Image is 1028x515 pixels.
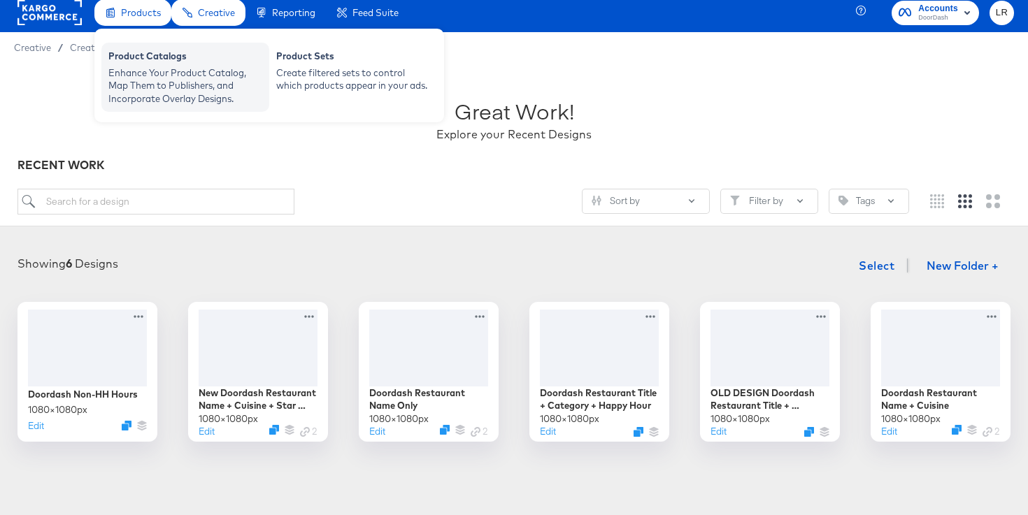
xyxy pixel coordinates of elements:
svg: Tag [838,196,848,205]
div: New Doordash Restaurant Name + Cuisine + Star Rating [199,386,317,412]
svg: Sliders [592,196,601,205]
a: Creative Home [70,42,135,53]
svg: Duplicate [269,425,279,435]
div: OLD DESIGN Doordash Restaurant Title + Category + Star Rating [711,386,829,412]
button: FilterFilter by [720,189,818,214]
div: Great Work! [455,96,574,126]
div: 2 [983,425,1000,438]
div: Doordash Restaurant Name Only1080×1080pxEditDuplicateLink 2 [359,302,499,442]
svg: Filter [730,196,740,205]
input: Search for a design [17,189,294,215]
div: RECENT WORK [17,157,1011,173]
div: Doordash Restaurant Name Only [369,386,488,412]
svg: Duplicate [634,427,643,437]
span: Creative [198,7,235,18]
div: New Doordash Restaurant Name + Cuisine + Star Rating1080×1080pxEditDuplicateLink 2 [188,302,328,442]
button: New Folder + [915,254,1011,280]
svg: Link [983,427,992,437]
div: 1080 × 1080 px [711,412,770,426]
span: Products [121,7,161,18]
div: Doordash Non-HH Hours [28,388,138,401]
span: Feed Suite [352,7,399,18]
div: Explore your Recent Designs [436,126,592,143]
div: OLD DESIGN Doordash Restaurant Title + Category + Star Rating1080×1080pxEditDuplicate [700,302,840,442]
div: 1080 × 1080 px [540,412,599,426]
div: 1080 × 1080 px [369,412,429,426]
button: Edit [28,419,44,433]
div: Doordash Restaurant Name + Cuisine [881,386,1000,412]
span: LR [995,5,1008,21]
div: 1080 × 1080 px [28,403,87,416]
svg: Duplicate [804,427,814,437]
span: DoorDash [918,13,958,24]
svg: Duplicate [952,425,962,435]
button: Edit [711,425,727,438]
button: Edit [369,425,385,438]
strong: 6 [66,256,72,270]
button: LR [990,1,1014,25]
div: Showing Designs [17,256,118,272]
div: Doordash Restaurant Name + Cuisine1080×1080pxEditDuplicateLink 2 [871,302,1011,442]
svg: Link [300,427,310,437]
span: / [51,42,70,53]
div: 1080 × 1080 px [881,412,941,426]
span: Creative [14,42,51,53]
span: Accounts [918,1,958,16]
div: Doordash Restaurant Title + Category + Happy Hour [540,386,659,412]
svg: Duplicate [122,421,131,430]
button: Edit [199,425,215,438]
div: Doordash Non-HH Hours1080×1080pxEditDuplicate [17,302,157,442]
div: Doordash Restaurant Title + Category + Happy Hour1080×1080pxEditDuplicate [529,302,669,442]
button: SlidersSort by [582,189,710,214]
div: 1080 × 1080 px [199,412,258,426]
div: 2 [471,425,488,438]
svg: Medium grid [958,194,972,208]
svg: Large grid [986,194,1000,208]
button: Edit [881,425,897,438]
svg: Small grid [930,194,944,208]
div: 2 [300,425,317,438]
span: Reporting [272,7,315,18]
button: Edit [540,425,556,438]
button: TagTags [829,189,909,214]
button: Select [853,252,900,280]
span: Select [859,256,894,275]
svg: Link [471,427,480,437]
svg: Duplicate [440,425,450,435]
button: AccountsDoorDash [892,1,979,25]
